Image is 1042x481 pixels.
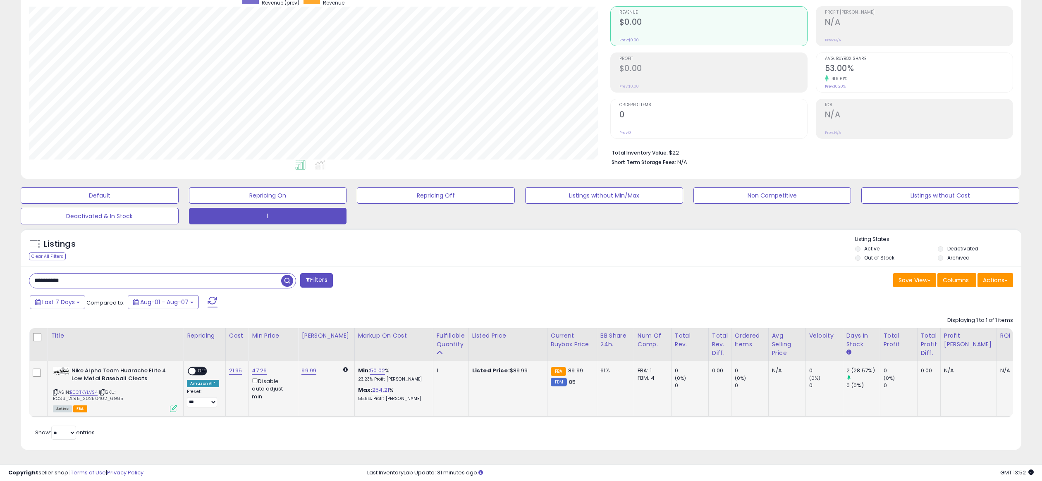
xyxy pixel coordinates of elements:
h2: 53.00% [825,64,1013,75]
div: Avg Selling Price [772,331,802,357]
div: Amazon AI * [187,380,219,387]
div: Listed Price [472,331,544,340]
div: ASIN: [53,367,177,411]
span: Ordered Items [619,103,807,107]
div: 0 [884,367,917,374]
span: FBA [73,405,87,412]
b: Short Term Storage Fees: [612,159,676,166]
span: Profit [619,57,807,61]
a: 21.95 [229,367,242,375]
small: Prev: N/A [825,38,841,43]
div: Num of Comp. [638,331,668,349]
span: N/A [677,158,687,166]
div: Velocity [809,331,839,340]
div: % [358,367,427,382]
b: Total Inventory Value: [612,149,668,156]
a: Terms of Use [71,469,106,476]
span: Avg. Buybox Share [825,57,1013,61]
button: Non Competitive [693,187,851,204]
p: 55.81% Profit [PERSON_NAME] [358,396,427,402]
div: 0 [735,382,768,389]
img: 311tNtEb1KL._SL40_.jpg [53,367,69,375]
div: Repricing [187,331,222,340]
span: Columns [943,276,969,284]
span: 89.99 [568,367,583,374]
div: 0 [675,367,708,374]
div: Total Profit [884,331,914,349]
a: B0CTKYLVS4 [70,389,98,396]
label: Out of Stock [864,254,894,261]
div: Ordered Items [735,331,765,349]
div: [PERSON_NAME] [301,331,351,340]
small: Prev: 10.20% [825,84,846,89]
b: Min: [358,367,370,374]
div: FBM: 4 [638,374,665,382]
small: Days In Stock. [846,349,851,356]
div: 0 (0%) [846,382,880,389]
div: 1 [437,367,462,374]
span: Aug-01 - Aug-07 [140,298,189,306]
button: Deactivated & In Stock [21,208,179,224]
label: Active [864,245,879,252]
label: Deactivated [947,245,978,252]
div: Disable auto adjust min [252,376,292,400]
div: BB Share 24h. [600,331,631,349]
div: Profit [PERSON_NAME] [944,331,993,349]
span: 2025-08-15 13:52 GMT [1000,469,1034,476]
button: Actions [977,273,1013,287]
a: 254.21 [372,386,389,394]
p: 23.23% Profit [PERSON_NAME] [358,376,427,382]
small: Prev: N/A [825,130,841,135]
button: Save View [893,273,936,287]
span: All listings currently available for purchase on Amazon [53,405,72,412]
b: Max: [358,386,373,394]
span: 85 [569,378,576,386]
div: N/A [1000,367,1028,374]
div: 0 [735,367,768,374]
small: (0%) [809,375,821,381]
h2: N/A [825,17,1013,29]
div: Min Price [252,331,294,340]
small: (0%) [675,375,686,381]
h5: Listings [44,238,76,250]
div: 0 [884,382,917,389]
a: 47.26 [252,367,267,375]
div: Current Buybox Price [551,331,593,349]
div: ROI [1000,331,1030,340]
div: Days In Stock [846,331,877,349]
strong: Copyright [8,469,38,476]
h2: 0 [619,110,807,121]
span: OFF [196,368,209,375]
small: 419.61% [829,76,848,82]
div: Title [51,331,180,340]
span: Last 7 Days [42,298,75,306]
div: % [358,386,427,402]
button: Columns [937,273,976,287]
div: Displaying 1 to 1 of 1 items [947,317,1013,324]
div: seller snap | | [8,469,143,477]
small: (0%) [884,375,895,381]
div: Cost [229,331,245,340]
div: N/A [772,367,799,374]
div: Last InventoryLab Update: 31 minutes ago. [367,469,1034,477]
p: Listing States: [855,236,1022,243]
small: Prev: $0.00 [619,38,639,43]
button: Default [21,187,179,204]
div: 0 [809,367,843,374]
div: 0 [809,382,843,389]
small: FBM [551,378,567,386]
a: 50.02 [370,367,385,375]
div: Fulfillable Quantity [437,331,465,349]
div: Total Profit Diff. [921,331,937,357]
button: Listings without Min/Max [525,187,683,204]
h2: $0.00 [619,17,807,29]
span: ROI [825,103,1013,107]
small: Prev: $0.00 [619,84,639,89]
div: Total Rev. Diff. [712,331,728,357]
button: Last 7 Days [30,295,85,309]
b: Nike Alpha Team Huarache Elite 4 Low Metal Baseball Cleats [72,367,172,384]
span: Revenue [619,10,807,15]
a: Privacy Policy [107,469,143,476]
div: 61% [600,367,628,374]
th: The percentage added to the cost of goods (COGS) that forms the calculator for Min & Max prices. [354,328,433,361]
